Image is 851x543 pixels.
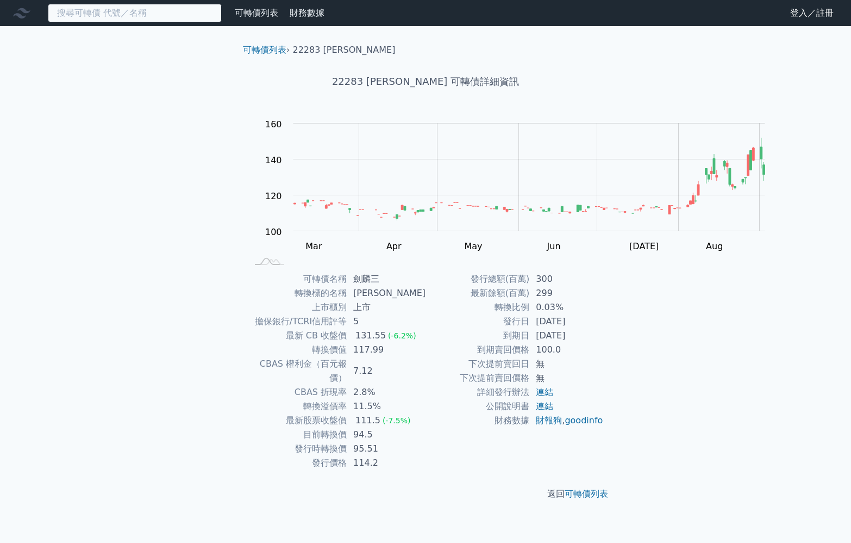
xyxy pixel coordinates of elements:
[347,456,425,470] td: 114.2
[536,387,553,397] a: 連結
[388,331,416,340] span: (-6.2%)
[383,416,411,425] span: (-7.5%)
[565,489,608,499] a: 可轉債列表
[247,442,347,456] td: 發行時轉換價
[347,343,425,357] td: 117.99
[234,74,617,89] h1: 22283 [PERSON_NAME] 可轉債詳細資訊
[353,414,383,428] div: 111.5
[347,314,425,329] td: 5
[247,272,347,286] td: 可轉債名稱
[243,45,286,55] a: 可轉債列表
[425,357,529,371] td: 下次提前賣回日
[247,357,347,385] td: CBAS 權利金（百元報價）
[425,272,529,286] td: 發行總額(百萬)
[536,415,562,425] a: 財報狗
[425,343,529,357] td: 到期賣回價格
[464,241,482,251] tspan: May
[347,385,425,399] td: 2.8%
[247,399,347,414] td: 轉換溢價率
[529,272,604,286] td: 300
[247,343,347,357] td: 轉換價值
[536,401,553,411] a: 連結
[290,8,324,18] a: 財務數據
[260,119,781,251] g: Chart
[529,314,604,329] td: [DATE]
[265,155,282,165] tspan: 140
[247,414,347,428] td: 最新股票收盤價
[347,428,425,442] td: 94.5
[347,442,425,456] td: 95.51
[247,456,347,470] td: 發行價格
[305,241,322,251] tspan: Mar
[243,44,290,57] li: ›
[425,329,529,343] td: 到期日
[235,8,278,18] a: 可轉債列表
[565,415,603,425] a: goodinfo
[247,329,347,343] td: 最新 CB 收盤價
[247,314,347,329] td: 擔保銀行/TCRI信用評等
[425,399,529,414] td: 公開說明書
[629,241,659,251] tspan: [DATE]
[781,4,842,22] a: 登入／註冊
[529,300,604,314] td: 0.03%
[347,286,425,300] td: [PERSON_NAME]
[386,241,402,251] tspan: Apr
[234,488,617,501] p: 返回
[425,385,529,399] td: 詳細發行辦法
[547,241,561,251] tspan: Jun
[529,357,604,371] td: 無
[247,428,347,442] td: 目前轉換價
[353,329,388,343] div: 131.55
[247,286,347,300] td: 轉換標的名稱
[265,191,282,201] tspan: 120
[347,399,425,414] td: 11.5%
[265,119,282,129] tspan: 160
[425,414,529,428] td: 財務數據
[247,385,347,399] td: CBAS 折現率
[347,357,425,385] td: 7.12
[347,300,425,314] td: 上市
[425,314,529,329] td: 發行日
[706,241,723,251] tspan: Aug
[425,371,529,385] td: 下次提前賣回價格
[293,44,396,57] li: 22283 [PERSON_NAME]
[529,286,604,300] td: 299
[265,227,282,237] tspan: 100
[529,371,604,385] td: 無
[247,300,347,314] td: 上市櫃別
[48,4,222,22] input: 搜尋可轉債 代號／名稱
[529,329,604,343] td: [DATE]
[425,286,529,300] td: 最新餘額(百萬)
[529,414,604,428] td: ,
[347,272,425,286] td: 劍麟三
[425,300,529,314] td: 轉換比例
[529,343,604,357] td: 100.0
